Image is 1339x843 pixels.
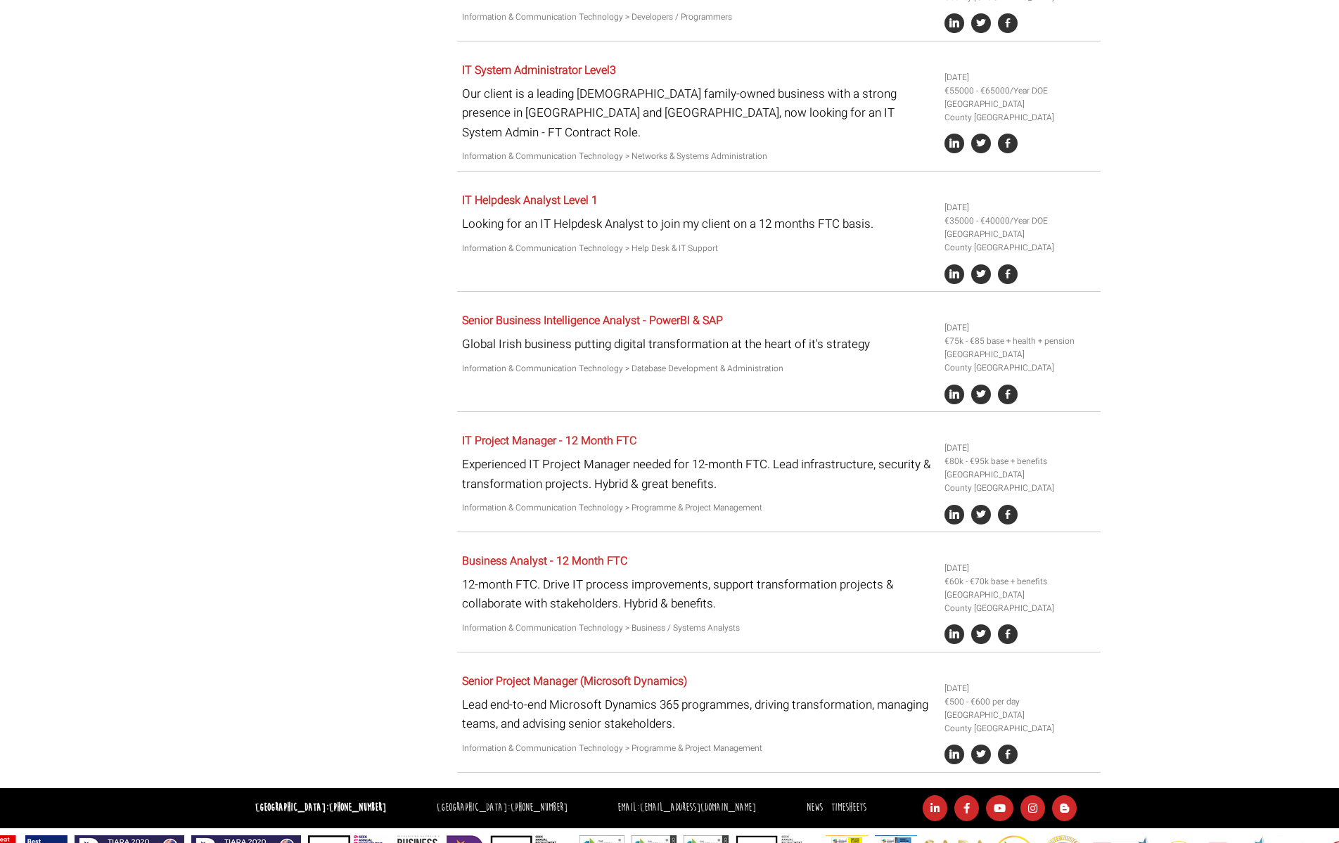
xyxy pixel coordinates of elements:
p: Looking for an IT Helpdesk Analyst to join my client on a 12 months FTC basis. [462,214,934,233]
li: €80k - €95k base + benefits [944,455,1095,468]
li: [DATE] [944,682,1095,695]
p: Information & Communication Technology > Developers / Programmers [462,11,934,24]
li: [DATE] [944,562,1095,575]
a: Timesheets [831,801,866,814]
p: Information & Communication Technology > Business / Systems Analysts [462,622,934,635]
strong: [GEOGRAPHIC_DATA]: [255,801,386,814]
li: [DATE] [944,442,1095,455]
li: €75k - €85 base + health + pension [944,335,1095,348]
a: Business Analyst - 12 Month FTC [462,553,627,569]
a: [PHONE_NUMBER] [329,801,386,814]
li: [GEOGRAPHIC_DATA] County [GEOGRAPHIC_DATA] [944,588,1095,615]
li: [GEOGRAPHIC_DATA]: [433,798,571,818]
li: [GEOGRAPHIC_DATA] County [GEOGRAPHIC_DATA] [944,228,1095,255]
p: Information & Communication Technology > Programme & Project Management [462,742,934,755]
li: €500 - €600 per day [944,695,1095,709]
a: Senior Business Intelligence Analyst - PowerBI & SAP [462,312,723,329]
p: Information & Communication Technology > Programme & Project Management [462,501,934,515]
li: [GEOGRAPHIC_DATA] County [GEOGRAPHIC_DATA] [944,468,1095,495]
a: IT Helpdesk Analyst Level 1 [462,192,598,209]
p: Global Irish business putting digital transformation at the heart of it's strategy [462,335,934,354]
p: Lead end-to-end Microsoft Dynamics 365 programmes, driving transformation, managing teams, and ad... [462,695,934,733]
li: €55000 - €65000/Year DOE [944,84,1095,98]
a: News [807,801,823,814]
li: €60k - €70k base + benefits [944,575,1095,588]
p: Experienced IT Project Manager needed for 12-month FTC. Lead infrastructure, security & transform... [462,455,934,493]
li: [GEOGRAPHIC_DATA] County [GEOGRAPHIC_DATA] [944,98,1095,124]
li: [DATE] [944,71,1095,84]
a: IT Project Manager - 12 Month FTC [462,432,636,449]
p: Our client is a leading [DEMOGRAPHIC_DATA] family-owned business with a strong presence in [GEOGR... [462,84,934,142]
li: [DATE] [944,201,1095,214]
li: Email: [614,798,760,818]
p: 12-month FTC. Drive IT process improvements, support transformation projects & collaborate with s... [462,575,934,613]
a: IT System Administrator Level3 [462,62,616,79]
p: Information & Communication Technology > Networks & Systems Administration [462,150,934,163]
p: Information & Communication Technology > Database Development & Administration [462,362,934,375]
a: Senior Project Manager (Microsoft Dynamics) [462,673,687,690]
li: €35000 - €40000/Year DOE [944,214,1095,228]
li: [GEOGRAPHIC_DATA] County [GEOGRAPHIC_DATA] [944,348,1095,375]
li: [DATE] [944,321,1095,335]
a: [EMAIL_ADDRESS][DOMAIN_NAME] [640,801,756,814]
li: [GEOGRAPHIC_DATA] County [GEOGRAPHIC_DATA] [944,709,1095,735]
p: Information & Communication Technology > Help Desk & IT Support [462,242,934,255]
a: [PHONE_NUMBER] [511,801,568,814]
